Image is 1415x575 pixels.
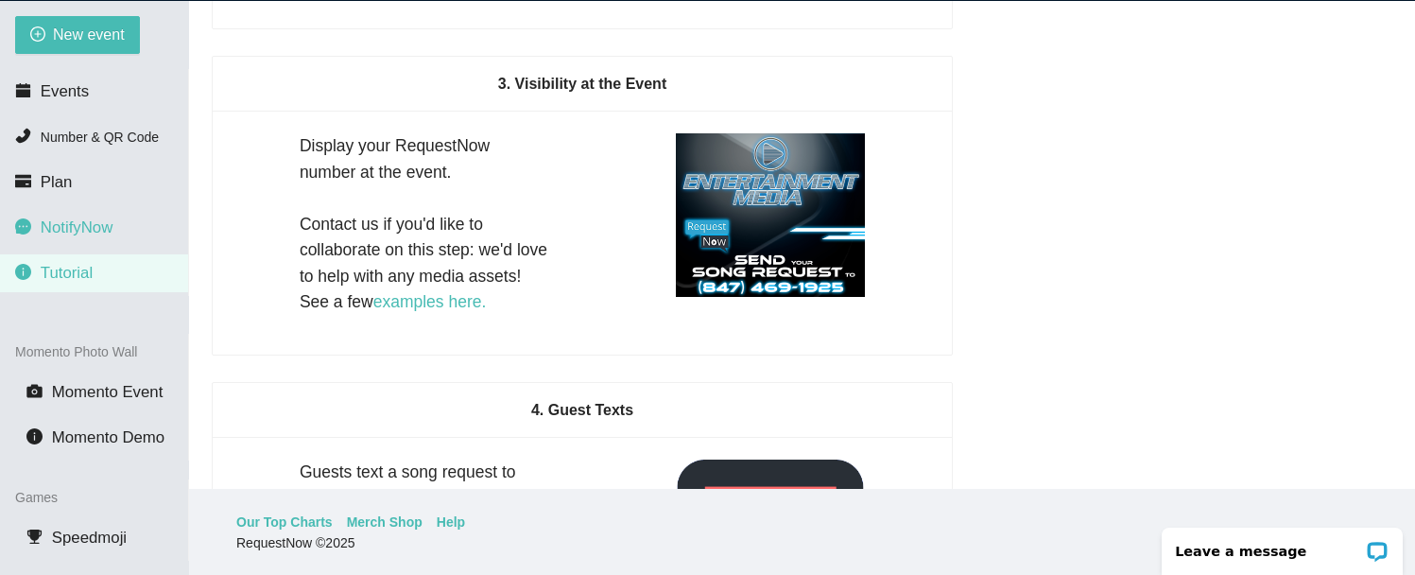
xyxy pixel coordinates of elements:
span: camera [26,383,43,399]
a: Merch Shop [347,512,423,532]
a: examples here. [373,292,487,311]
span: Speedmoji [52,529,127,547]
span: message [15,218,31,235]
button: plus-circleNew event [15,16,140,54]
span: Number & QR Code [41,130,159,145]
span: trophy [26,529,43,545]
div: 3. Visibility at the Event [235,57,929,111]
img: RequestNow visibility [676,133,865,297]
div: RequestNow © 2025 [236,532,1363,553]
span: credit-card [15,173,31,189]
span: info-circle [15,264,31,280]
span: Display your RequestNow number at the event. Contact us if you'd like to collaborate on this step... [300,136,547,311]
span: info-circle [26,428,43,444]
span: Plan [41,173,73,191]
span: New event [53,23,125,46]
iframe: LiveChat chat widget [1149,515,1415,575]
a: Help [437,512,465,532]
span: Tutorial [41,264,93,282]
span: phone [15,128,31,144]
span: Momento Demo [52,428,164,446]
span: NotifyNow [41,218,112,236]
a: Our Top Charts [236,512,333,532]
div: 4. Guest Texts [235,383,929,437]
span: Events [41,82,89,100]
span: Momento Event [52,383,164,401]
span: calendar [15,82,31,98]
span: plus-circle [30,26,45,44]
